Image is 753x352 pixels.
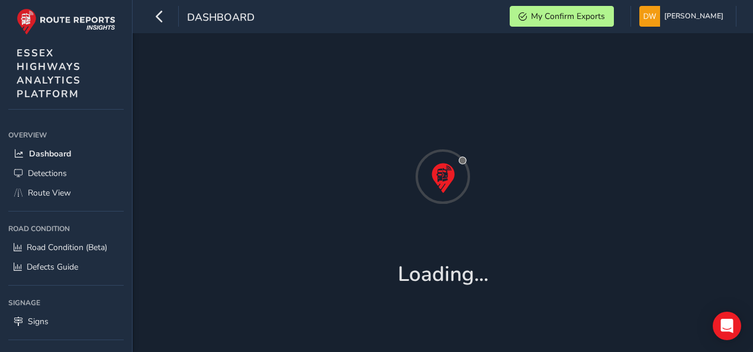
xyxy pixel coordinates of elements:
[713,312,741,340] div: Open Intercom Messenger
[28,316,49,327] span: Signs
[27,242,107,253] span: Road Condition (Beta)
[27,261,78,273] span: Defects Guide
[8,294,124,312] div: Signage
[17,46,81,101] span: ESSEX HIGHWAYS ANALYTICS PLATFORM
[8,312,124,331] a: Signs
[8,144,124,164] a: Dashboard
[664,6,723,27] span: [PERSON_NAME]
[187,10,255,27] span: Dashboard
[398,262,488,287] h1: Loading...
[8,164,124,183] a: Detections
[8,220,124,238] div: Road Condition
[8,126,124,144] div: Overview
[639,6,728,27] button: [PERSON_NAME]
[531,11,605,22] span: My Confirm Exports
[510,6,614,27] button: My Confirm Exports
[8,257,124,277] a: Defects Guide
[28,168,67,179] span: Detections
[8,183,124,203] a: Route View
[8,238,124,257] a: Road Condition (Beta)
[28,187,71,199] span: Route View
[29,148,71,159] span: Dashboard
[639,6,660,27] img: diamond-layout
[17,8,115,35] img: rr logo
